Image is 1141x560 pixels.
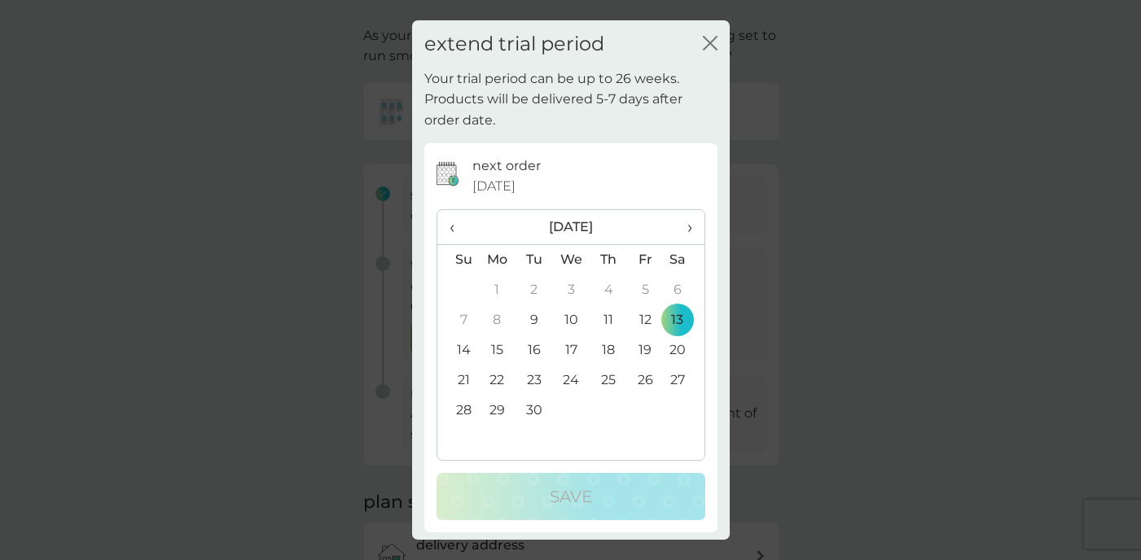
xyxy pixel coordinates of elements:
th: Tu [516,244,552,275]
p: next order [472,155,541,177]
td: 26 [627,365,664,396]
h2: extend trial period [424,33,604,56]
th: Mo [479,244,516,275]
td: 9 [516,305,552,335]
button: close [703,36,718,53]
td: 21 [437,365,479,396]
td: 12 [627,305,664,335]
p: Your trial period can be up to 26 weeks. Products will be delivered 5-7 days after order date. [424,68,718,131]
td: 5 [627,275,664,305]
td: 4 [590,275,626,305]
td: 20 [663,335,704,365]
td: 30 [516,396,552,426]
td: 14 [437,335,479,365]
td: 27 [663,365,704,396]
td: 16 [516,335,552,365]
td: 24 [552,365,590,396]
td: 2 [516,275,552,305]
th: [DATE] [479,210,664,245]
td: 6 [663,275,704,305]
td: 28 [437,396,479,426]
th: Su [437,244,479,275]
td: 22 [479,365,516,396]
p: Save [550,483,592,510]
td: 1 [479,275,516,305]
td: 18 [590,335,626,365]
td: 11 [590,305,626,335]
span: [DATE] [472,176,516,197]
span: › [675,210,691,244]
td: 15 [479,335,516,365]
td: 3 [552,275,590,305]
td: 25 [590,365,626,396]
td: 8 [479,305,516,335]
th: We [552,244,590,275]
td: 19 [627,335,664,365]
th: Th [590,244,626,275]
th: Fr [627,244,664,275]
td: 7 [437,305,479,335]
td: 23 [516,365,552,396]
td: 13 [663,305,704,335]
th: Sa [663,244,704,275]
span: ‹ [450,210,467,244]
td: 17 [552,335,590,365]
td: 10 [552,305,590,335]
td: 29 [479,396,516,426]
button: Save [437,473,705,520]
